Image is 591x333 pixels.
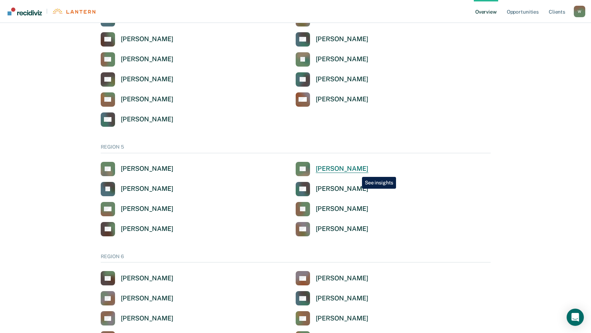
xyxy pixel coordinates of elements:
[316,75,368,83] div: [PERSON_NAME]
[316,205,368,213] div: [PERSON_NAME]
[316,225,368,233] div: [PERSON_NAME]
[296,72,368,87] a: [PERSON_NAME]
[101,52,173,67] a: [PERSON_NAME]
[121,294,173,303] div: [PERSON_NAME]
[101,271,173,285] a: [PERSON_NAME]
[121,35,173,43] div: [PERSON_NAME]
[316,95,368,103] div: [PERSON_NAME]
[296,311,368,325] a: [PERSON_NAME]
[121,115,173,124] div: [PERSON_NAME]
[296,92,368,107] a: [PERSON_NAME]
[316,274,368,283] div: [PERSON_NAME]
[296,222,368,236] a: [PERSON_NAME]
[101,32,173,47] a: [PERSON_NAME]
[296,52,368,67] a: [PERSON_NAME]
[121,55,173,63] div: [PERSON_NAME]
[101,291,173,305] a: [PERSON_NAME]
[101,144,491,153] div: REGION 5
[296,162,368,176] a: [PERSON_NAME]
[121,205,173,213] div: [PERSON_NAME]
[101,311,173,325] a: [PERSON_NAME]
[101,72,173,87] a: [PERSON_NAME]
[101,222,173,236] a: [PERSON_NAME]
[296,182,368,196] a: [PERSON_NAME]
[567,309,584,326] div: Open Intercom Messenger
[316,55,368,63] div: [PERSON_NAME]
[316,314,368,323] div: [PERSON_NAME]
[574,6,585,17] div: W
[296,202,368,216] a: [PERSON_NAME]
[316,35,368,43] div: [PERSON_NAME]
[101,162,173,176] a: [PERSON_NAME]
[101,182,173,196] a: [PERSON_NAME]
[574,6,585,17] button: Profile dropdown button
[121,314,173,323] div: [PERSON_NAME]
[121,75,173,83] div: [PERSON_NAME]
[316,165,368,173] div: [PERSON_NAME]
[121,165,173,173] div: [PERSON_NAME]
[121,274,173,283] div: [PERSON_NAME]
[101,92,173,107] a: [PERSON_NAME]
[101,254,491,263] div: REGION 6
[316,185,368,193] div: [PERSON_NAME]
[296,291,368,305] a: [PERSON_NAME]
[101,202,173,216] a: [PERSON_NAME]
[316,294,368,303] div: [PERSON_NAME]
[296,271,368,285] a: [PERSON_NAME]
[42,8,52,14] span: |
[52,9,95,14] img: Lantern
[296,32,368,47] a: [PERSON_NAME]
[8,8,42,15] img: Recidiviz
[121,225,173,233] div: [PERSON_NAME]
[101,112,173,127] a: [PERSON_NAME]
[121,185,173,193] div: [PERSON_NAME]
[121,95,173,103] div: [PERSON_NAME]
